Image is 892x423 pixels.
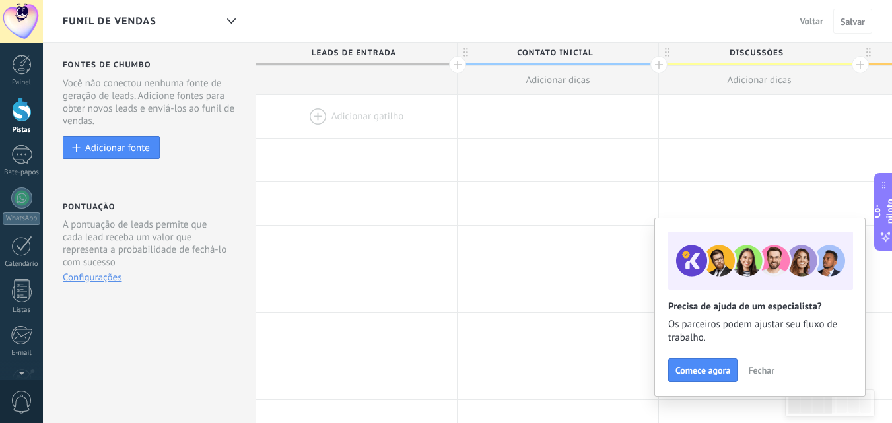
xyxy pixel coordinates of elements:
[727,74,791,86] font: Adicionar dicas
[63,202,116,212] font: Pontuação
[526,74,590,86] font: Adicionar dicas
[63,218,226,269] font: A pontuação de leads permite que cada lead receba um valor que representa a probabilidade de fech...
[668,300,822,313] font: Precisa de ajuda de um especialista?
[668,318,837,344] font: Os parceiros podem ajustar seu fluxo de trabalho.
[312,48,396,58] font: Leads de entrada
[63,15,156,28] font: Funil de vendas
[730,48,784,58] font: Discussões
[517,48,593,58] font: Contato inicial
[794,11,829,31] button: Voltar
[11,348,31,358] font: E-mail
[256,43,457,63] div: Leads de entrada
[5,259,38,269] font: Calendário
[675,364,730,376] font: Comece agora
[63,77,234,127] font: Você não conectou nenhuma fonte de geração de leads. Adicione fontes para obter novos leads e env...
[833,9,872,34] button: Salvar
[668,358,738,382] button: Comece agora
[841,16,865,28] font: Salvar
[63,60,151,70] font: Fontes de chumbo
[748,364,774,376] font: Fechar
[458,66,658,94] button: Adicionar dicas
[13,125,31,135] font: Pistas
[13,306,30,315] font: Listas
[659,66,860,94] button: Adicionar dicas
[63,271,121,284] button: Configurações
[458,43,658,63] div: Contato inicial
[4,168,39,177] font: Bate-papos
[12,78,31,87] font: Painel
[800,15,823,27] font: Voltar
[742,360,780,380] button: Fechar
[6,214,37,223] font: WhatsApp
[63,136,160,159] button: Adicionar fonte
[85,142,150,154] font: Adicionar fonte
[659,43,860,63] div: Discussões
[220,9,242,34] div: Funil de vendas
